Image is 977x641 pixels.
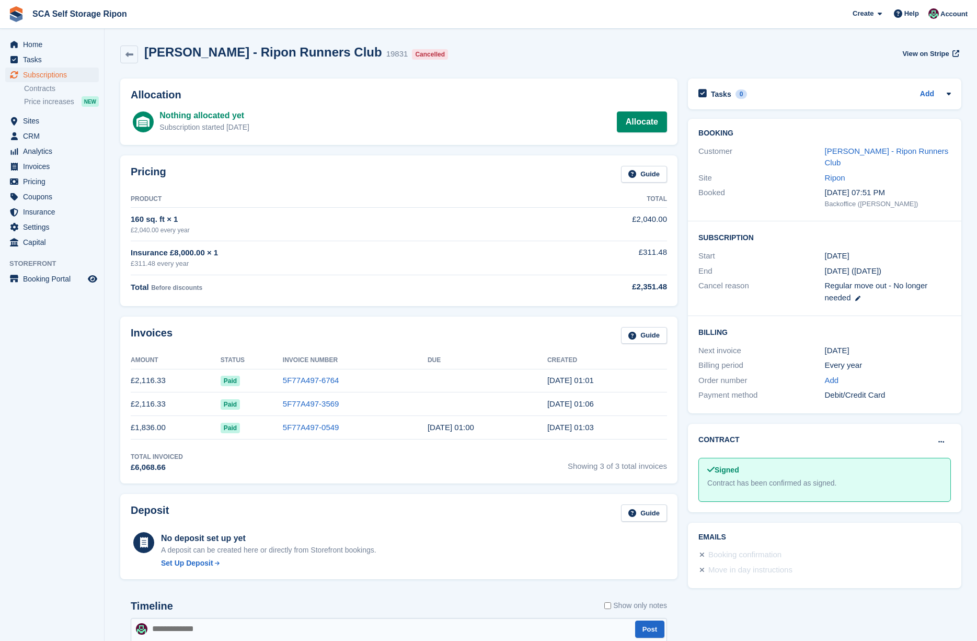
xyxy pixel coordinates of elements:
div: No deposit set up yet [161,532,376,545]
div: Start [698,250,824,262]
h2: Allocation [131,89,667,101]
span: Booking Portal [23,272,86,286]
span: View on Stripe [902,49,949,59]
span: Subscriptions [23,68,86,82]
th: Product [131,191,514,208]
a: menu [5,114,99,128]
span: Help [904,8,919,19]
div: Customer [698,145,824,169]
div: Total Invoiced [131,452,183,462]
th: Amount [131,352,221,369]
span: Storefront [9,258,104,269]
a: Allocate [617,111,667,132]
button: Post [635,621,664,638]
td: £311.48 [514,241,667,275]
div: Cancel reason [698,280,824,303]
div: Move in day instructions [708,564,792,577]
a: menu [5,129,99,143]
label: Show only notes [604,600,667,611]
div: Site [698,172,824,184]
div: £311.48 every year [131,258,514,269]
div: Signed [707,465,942,476]
h2: Timeline [131,600,173,612]
a: menu [5,52,99,67]
a: menu [5,174,99,189]
a: menu [5,220,99,234]
a: menu [5,68,99,82]
time: 2025-08-22 00:01:28 UTC [547,376,594,385]
div: [DATE] [825,345,951,357]
div: Subscription started [DATE] [159,122,249,133]
time: 2024-08-22 00:06:53 UTC [547,399,594,408]
span: Pricing [23,174,86,189]
img: stora-icon-8386f47178a22dfd0bd8f6a31ec36ba5ce8667c1dd55bd0f319d3a0aa187defe.svg [8,6,24,22]
a: 5F77A497-0549 [283,423,339,432]
div: Order number [698,375,824,387]
th: Created [547,352,667,369]
h2: Billing [698,327,951,337]
div: Insurance £8,000.00 × 1 [131,247,514,259]
div: 160 sq. ft × 1 [131,213,514,226]
div: Backoffice ([PERSON_NAME]) [825,199,951,209]
span: Home [23,37,86,52]
h2: Deposit [131,504,169,522]
a: menu [5,37,99,52]
a: Price increases NEW [24,96,99,107]
span: Regular move out - No longer needed [825,281,928,302]
span: Before discounts [151,284,202,291]
div: NEW [82,96,99,107]
a: menu [5,144,99,159]
div: Payment method [698,389,824,401]
a: Add [920,88,934,100]
div: Debit/Credit Card [825,389,951,401]
div: Booked [698,187,824,209]
div: Nothing allocated yet [159,109,249,122]
div: Set Up Deposit [161,558,213,569]
h2: Emails [698,533,951,542]
div: Every year [825,359,951,372]
img: Sam Chapman [136,623,147,635]
div: Next invoice [698,345,824,357]
span: Settings [23,220,86,234]
a: SCA Self Storage Ripon [28,5,131,23]
span: Sites [23,114,86,128]
time: 2023-08-22 00:03:19 UTC [547,423,594,432]
h2: Invoices [131,327,173,344]
a: Set Up Deposit [161,558,376,569]
span: Analytics [23,144,86,159]
a: Contracts [24,84,99,94]
a: Ripon [825,173,845,182]
div: Booking confirmation [708,549,781,561]
span: Tasks [23,52,86,67]
a: Preview store [86,273,99,285]
div: [DATE] 07:51 PM [825,187,951,199]
a: menu [5,205,99,219]
a: menu [5,159,99,174]
time: 2023-08-23 00:00:00 UTC [428,423,474,432]
h2: Booking [698,129,951,138]
span: Capital [23,235,86,250]
th: Total [514,191,667,208]
th: Due [428,352,547,369]
p: A deposit can be created here or directly from Storefront bookings. [161,545,376,556]
a: menu [5,235,99,250]
a: Guide [621,327,667,344]
span: [DATE] ([DATE]) [825,266,882,275]
span: Paid [221,399,240,410]
a: Guide [621,504,667,522]
span: Insurance [23,205,86,219]
a: [PERSON_NAME] - Ripon Runners Club [825,147,949,167]
h2: Contract [698,434,740,445]
div: £6,068.66 [131,462,183,474]
div: End [698,265,824,277]
img: Sam Chapman [928,8,939,19]
td: £1,836.00 [131,416,221,440]
h2: Tasks [711,89,731,99]
span: Invoices [23,159,86,174]
h2: Subscription [698,232,951,242]
td: £2,116.33 [131,392,221,416]
th: Invoice Number [283,352,428,369]
div: Contract has been confirmed as signed. [707,478,942,489]
h2: Pricing [131,166,166,183]
span: Showing 3 of 3 total invoices [568,452,667,474]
